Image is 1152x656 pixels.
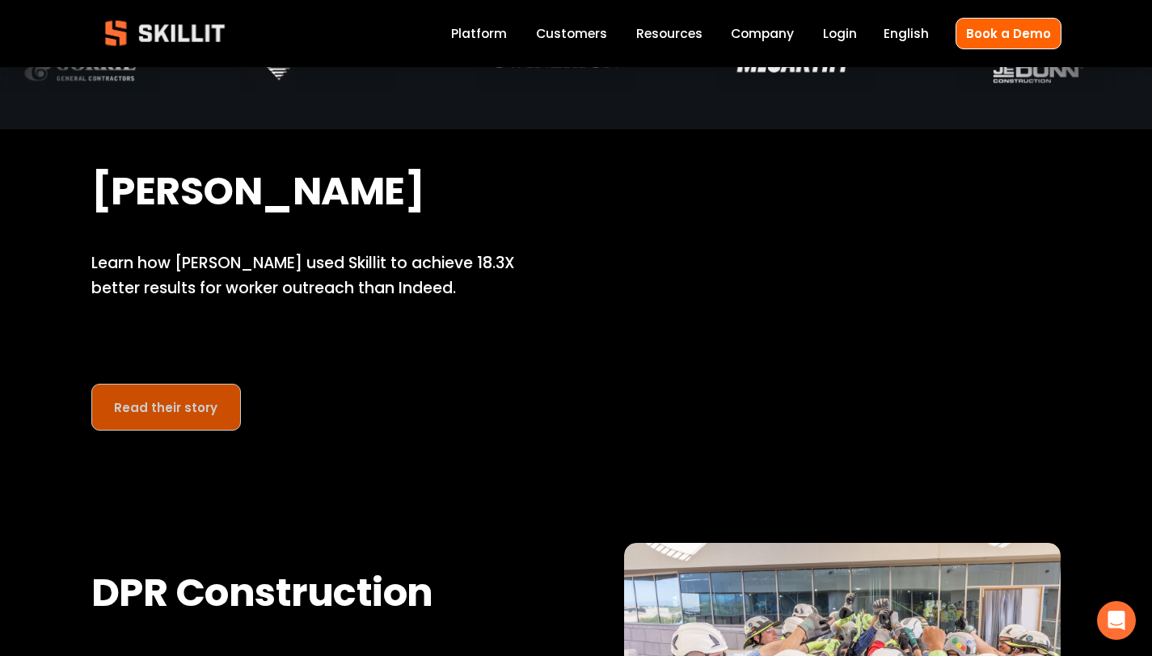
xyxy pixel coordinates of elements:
img: Skillit [91,9,238,57]
a: Customers [536,23,607,44]
span: Resources [636,24,703,43]
a: Book a Demo [956,18,1061,49]
span: English [884,24,929,43]
a: Read their story [91,384,242,431]
div: Open Intercom Messenger [1097,601,1136,640]
a: folder dropdown [636,23,703,44]
a: Login [823,23,857,44]
strong: [PERSON_NAME] [91,162,425,228]
strong: DPR Construction [91,563,433,629]
a: Company [731,23,794,44]
div: language picker [884,23,929,44]
p: Learn how [PERSON_NAME] used Skillit to achieve 18.3X better results for worker outreach than Ind... [91,251,529,301]
a: Platform [451,23,507,44]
